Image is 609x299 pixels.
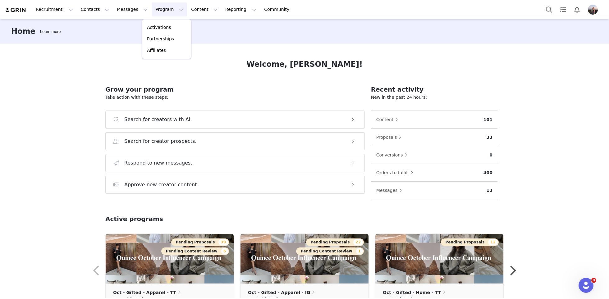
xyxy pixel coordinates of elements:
p: Oct - Gifted - Home - TT [383,289,441,296]
button: Profile [584,5,604,15]
button: Messages [113,2,151,16]
p: 0 [489,152,492,158]
h3: Respond to new messages. [124,159,192,167]
button: Pending Content Review6 [161,247,229,255]
button: Proposals [376,132,405,142]
p: 13 [487,187,492,194]
button: Orders to fulfill [376,168,416,178]
p: Affiliates [147,47,166,54]
a: Tasks [556,2,570,16]
h3: Approve new creator content. [124,181,199,188]
span: 8 [591,278,596,283]
button: Content [187,2,221,16]
button: Notifications [570,2,584,16]
h2: Grow your program [105,85,365,94]
h3: Search for creators with AI. [124,116,192,123]
h2: Recent activity [371,85,497,94]
img: 8a45dcf5-a2a0-469f-bc54-d28db80a900e.png [375,234,503,283]
div: Tooltip anchor [39,29,62,35]
p: Partnerships [147,36,174,42]
img: 762bbec4-bb2c-4214-890c-8d98c711a49e.png [240,234,369,283]
button: Content [376,115,401,125]
button: Reporting [222,2,260,16]
p: Activations [147,24,171,31]
h3: Search for creator prospects. [124,138,197,145]
button: Search [542,2,556,16]
h1: Welcome, [PERSON_NAME]! [246,59,363,70]
p: Oct - Gifted - Apparel - IG [248,289,310,296]
iframe: Intercom live chat [579,278,593,293]
h2: Active programs [105,214,163,224]
p: 400 [483,170,492,176]
button: Pending Proposals22 [306,238,364,246]
h3: Home [11,26,35,37]
button: Approve new creator content. [105,176,365,194]
p: Oct - Gifted - Apparel - TT [113,289,176,296]
button: Recruitment [32,2,77,16]
button: Search for creators with AI. [105,111,365,129]
button: Pending Proposals39 [171,238,229,246]
p: 33 [487,134,492,141]
p: Take action with these steps: [105,94,365,101]
button: Contacts [77,2,113,16]
p: 101 [483,116,492,123]
button: Search for creator prospects. [105,132,365,150]
button: Program [152,2,187,16]
button: Pending Content Review1 [296,247,364,255]
button: Pending Proposals12 [441,238,499,246]
img: 438e721e-3e16-4a77-9ec5-1304a0b00acc.png [106,234,234,283]
button: Respond to new messages. [105,154,365,172]
a: Community [260,2,296,16]
img: grin logo [5,7,27,13]
button: Conversions [376,150,411,160]
img: 95cbd3d1-fbcc-49f3-bd8f-74b2689ed902.jpg [588,5,598,15]
button: Messages [376,185,405,195]
p: New in the past 24 hours: [371,94,497,101]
